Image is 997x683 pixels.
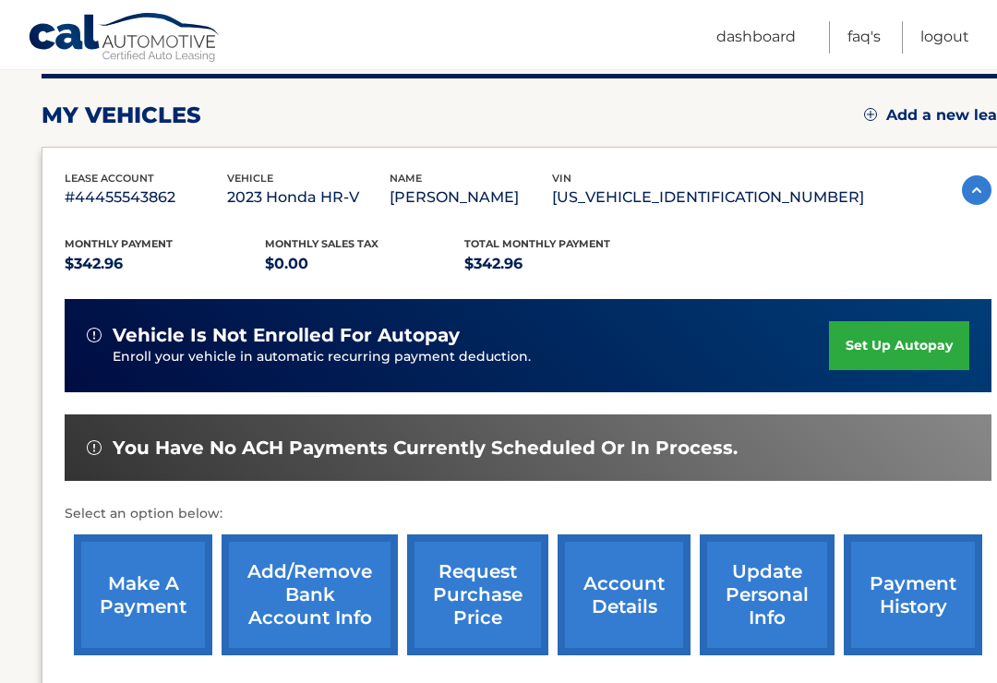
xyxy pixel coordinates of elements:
[864,108,877,121] img: add.svg
[87,440,102,455] img: alert-white.svg
[87,328,102,342] img: alert-white.svg
[552,172,571,185] span: vin
[920,21,969,54] a: Logout
[265,251,465,277] p: $0.00
[716,21,796,54] a: Dashboard
[42,102,201,129] h2: my vehicles
[464,237,610,250] span: Total Monthly Payment
[829,321,969,370] a: set up autopay
[464,251,665,277] p: $342.96
[113,437,738,460] span: You have no ACH payments currently scheduled or in process.
[28,12,222,66] a: Cal Automotive
[390,185,552,210] p: [PERSON_NAME]
[65,251,265,277] p: $342.96
[552,185,864,210] p: [US_VEHICLE_IDENTIFICATION_NUMBER]
[847,21,881,54] a: FAQ's
[407,534,548,655] a: request purchase price
[390,172,422,185] span: name
[700,534,835,655] a: update personal info
[962,175,991,205] img: accordion-active.svg
[65,237,173,250] span: Monthly Payment
[65,172,154,185] span: lease account
[265,237,378,250] span: Monthly sales Tax
[558,534,691,655] a: account details
[113,347,829,367] p: Enroll your vehicle in automatic recurring payment deduction.
[844,534,982,655] a: payment history
[222,534,398,655] a: Add/Remove bank account info
[74,534,212,655] a: make a payment
[227,185,390,210] p: 2023 Honda HR-V
[65,503,991,525] p: Select an option below:
[65,185,227,210] p: #44455543862
[113,324,460,347] span: vehicle is not enrolled for autopay
[227,172,273,185] span: vehicle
